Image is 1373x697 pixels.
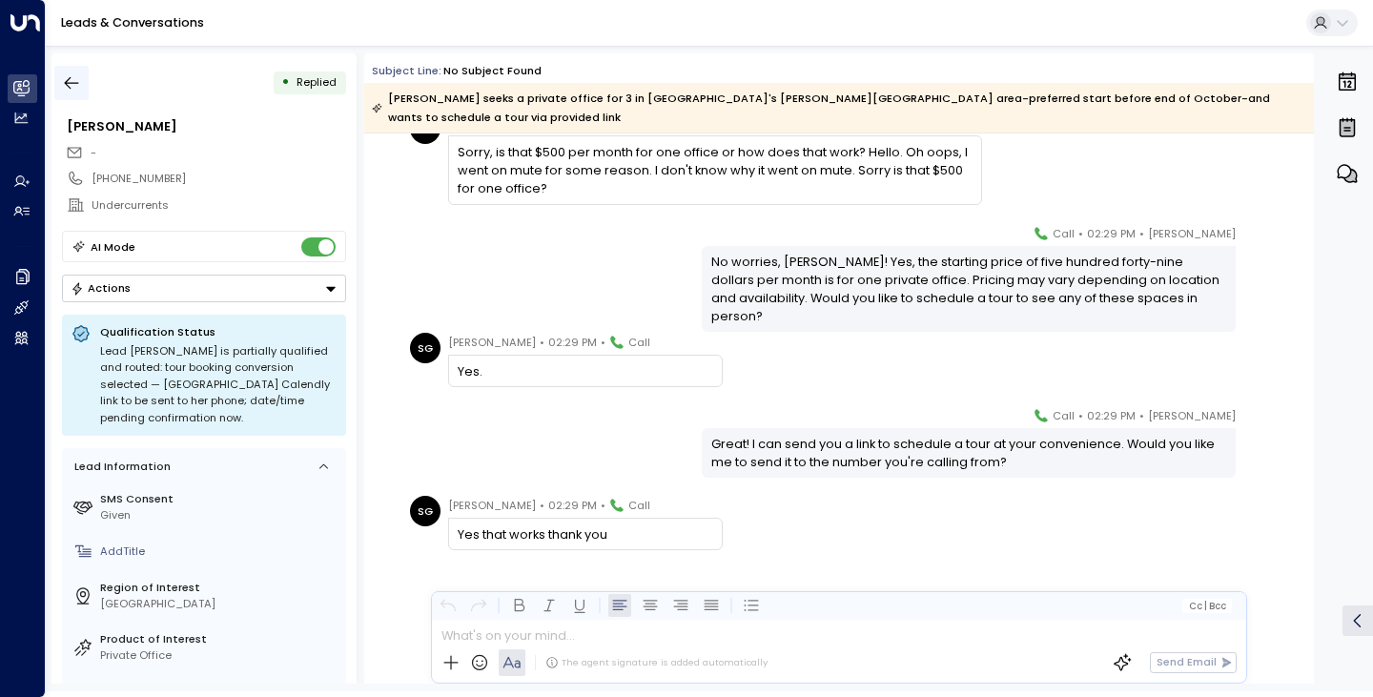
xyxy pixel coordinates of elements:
span: Call [1053,406,1075,425]
span: • [1078,406,1083,425]
span: • [601,333,605,352]
span: • [1139,224,1144,243]
span: Call [628,333,650,352]
div: [PHONE_NUMBER] [92,171,345,187]
button: Undo [437,594,460,617]
a: Leads & Conversations [61,14,204,31]
div: AddTitle [100,543,339,560]
div: SG [410,333,441,363]
div: • [281,69,290,96]
div: SG [410,496,441,526]
div: Undercurrents [92,197,345,214]
img: 11_headshot.jpg [1243,224,1274,255]
span: [PERSON_NAME] [1148,406,1236,425]
span: [PERSON_NAME] [448,333,536,352]
button: Redo [467,594,490,617]
button: Cc|Bcc [1182,599,1232,613]
span: - [91,145,96,160]
span: Subject Line: [372,63,441,78]
div: [GEOGRAPHIC_DATA] [100,596,339,612]
label: Region of Interest [100,580,339,596]
label: SMS Consent [100,491,339,507]
div: Great! I can send you a link to schedule a tour at your convenience. Would you like me to send it... [711,435,1227,471]
div: Actions [71,281,131,295]
span: • [1139,406,1144,425]
span: • [540,333,544,352]
div: Given [100,507,339,523]
div: No worries, [PERSON_NAME]! Yes, the starting price of five hundred forty-nine dollars per month i... [711,253,1227,326]
div: Button group with a nested menu [62,275,346,302]
div: Yes that works thank you [458,525,712,543]
span: • [540,496,544,515]
span: [PERSON_NAME] [1148,224,1236,243]
span: 02:29 PM [1087,224,1136,243]
span: Cc Bcc [1189,601,1226,611]
span: • [601,496,605,515]
span: • [1078,224,1083,243]
span: Call [1053,224,1075,243]
button: Actions [62,275,346,302]
span: 02:29 PM [548,496,597,515]
div: Yes. [458,362,712,380]
div: Lead Information [69,459,171,475]
span: Call [628,496,650,515]
span: [PERSON_NAME] [448,496,536,515]
div: The agent signature is added automatically [545,656,768,669]
span: 02:29 PM [1087,406,1136,425]
span: | [1204,601,1207,611]
span: Replied [297,74,337,90]
img: 11_headshot.jpg [1243,406,1274,437]
div: [PERSON_NAME] [67,117,345,135]
div: Private Office [100,647,339,664]
div: No subject found [443,63,542,79]
div: AI Mode [91,237,135,256]
div: [PERSON_NAME] seeks a private office for 3 in [GEOGRAPHIC_DATA]'s [PERSON_NAME][GEOGRAPHIC_DATA] ... [372,89,1304,127]
div: Lead [PERSON_NAME] is partially qualified and routed: tour booking conversion selected — [GEOGRAP... [100,343,337,427]
span: 02:29 PM [548,333,597,352]
label: Product of Interest [100,631,339,647]
div: Sorry, is that $500 per month for one office or how does that work? Hello. Oh oops, I went on mut... [458,143,972,198]
p: Qualification Status [100,324,337,339]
